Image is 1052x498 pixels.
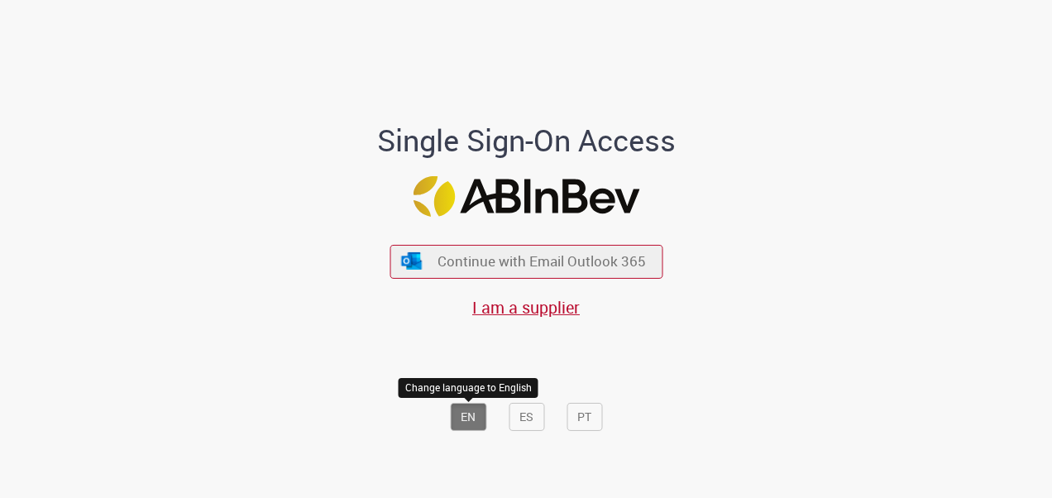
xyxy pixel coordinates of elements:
[509,403,544,431] button: ES
[567,403,602,431] button: PT
[297,124,756,157] h1: Single Sign-On Access
[399,378,538,397] div: Change language to English
[413,176,639,217] img: Logo ABInBev
[400,252,423,270] img: ícone Azure/Microsoft 360
[390,244,662,278] button: ícone Azure/Microsoft 360 Continue with Email Outlook 365
[450,403,486,431] button: EN
[472,296,580,318] a: I am a supplier
[438,252,646,271] span: Continue with Email Outlook 365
